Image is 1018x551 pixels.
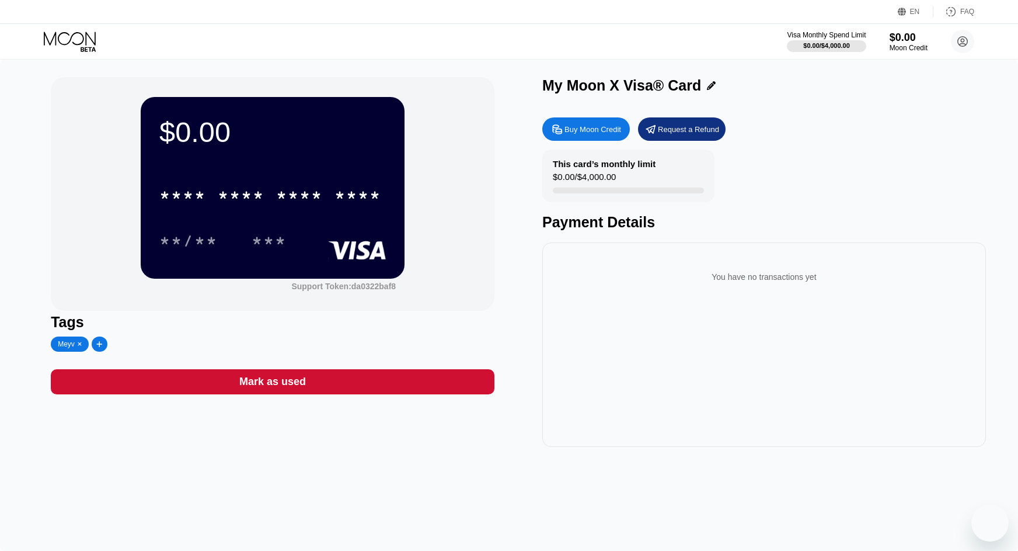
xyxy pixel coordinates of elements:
div: Request a Refund [638,117,726,141]
div: $0.00 / $4,000.00 [803,42,850,49]
div: Tags [51,314,494,331]
div: Moon Credit [890,44,928,52]
div: You have no transactions yet [552,261,977,293]
div: Payment Details [542,214,986,231]
div: Visa Monthly Spend Limit [787,31,866,39]
div: EN [910,8,920,16]
div: Buy Moon Credit [542,117,630,141]
div: Mark as used [239,375,306,389]
iframe: Button to launch messaging window [971,504,1009,542]
div: Meyv [58,340,75,348]
div: Support Token: da0322baf8 [291,282,396,291]
div: $0.00 [159,116,386,148]
div: Request a Refund [658,124,719,134]
div: Mark as used [51,369,494,394]
div: This card’s monthly limit [553,159,656,169]
div: FAQ [960,8,974,16]
div: $0.00 [890,32,928,44]
div: $0.00Moon Credit [890,32,928,52]
div: My Moon X Visa® Card [542,77,701,94]
div: Buy Moon Credit [564,124,621,134]
div: Visa Monthly Spend Limit$0.00/$4,000.00 [787,31,866,52]
div: $0.00 / $4,000.00 [553,172,616,188]
div: Support Token:da0322baf8 [291,282,396,291]
div: EN [898,6,933,18]
div: FAQ [933,6,974,18]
